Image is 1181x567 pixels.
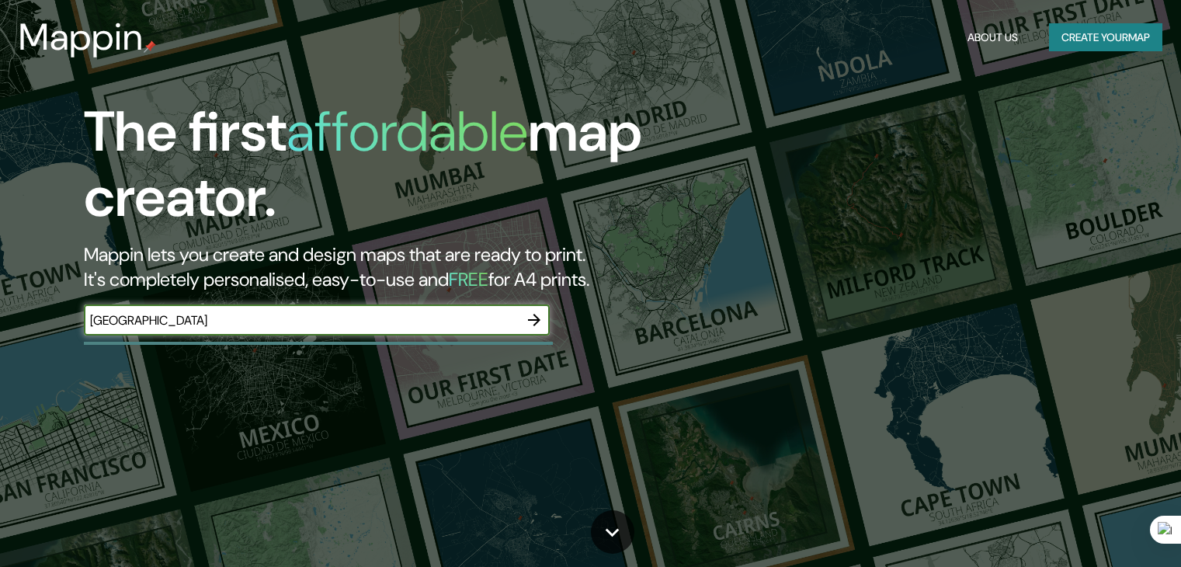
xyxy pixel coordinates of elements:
[84,311,519,329] input: Choose your favourite place
[84,242,675,292] h2: Mappin lets you create and design maps that are ready to print. It's completely personalised, eas...
[19,16,144,59] h3: Mappin
[449,267,488,291] h5: FREE
[84,99,675,242] h1: The first map creator.
[1043,506,1164,550] iframe: Help widget launcher
[961,23,1024,52] button: About Us
[1049,23,1162,52] button: Create yourmap
[144,40,156,53] img: mappin-pin
[287,96,528,168] h1: affordable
